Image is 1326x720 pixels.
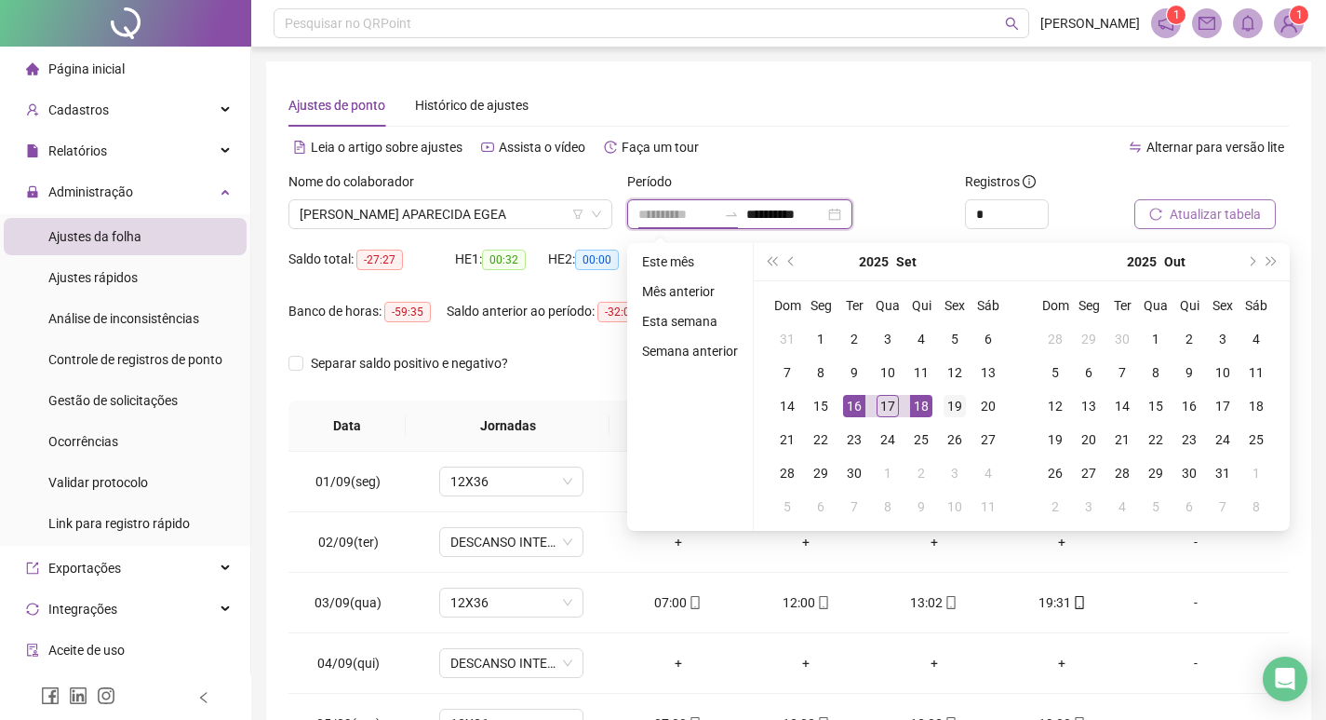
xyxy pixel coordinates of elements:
[843,496,865,518] div: 7
[1239,356,1273,389] td: 2025-10-11
[843,395,865,417] div: 16
[635,340,745,362] li: Semana anterior
[415,98,529,113] span: Histórico de ajustes
[1078,428,1100,451] div: 20
[871,289,904,322] th: Qua
[69,686,87,705] span: linkedin
[1111,462,1133,484] div: 28
[804,356,837,389] td: 2025-09-08
[724,207,739,222] span: swap-right
[48,61,125,76] span: Página inicial
[1013,592,1112,613] div: 19:31
[944,361,966,384] div: 12
[1038,490,1072,523] td: 2025-11-02
[1239,389,1273,423] td: 2025-10-18
[48,143,107,158] span: Relatórios
[770,423,804,456] td: 2025-09-21
[1170,204,1261,224] span: Atualizar tabela
[1134,199,1276,229] button: Atualizar tabela
[1172,456,1206,490] td: 2025-10-30
[944,462,966,484] div: 3
[1072,289,1105,322] th: Seg
[770,389,804,423] td: 2025-09-14
[843,328,865,350] div: 2
[810,496,832,518] div: 6
[977,428,999,451] div: 27
[724,207,739,222] span: to
[1078,395,1100,417] div: 13
[977,462,999,484] div: 4
[1178,328,1200,350] div: 2
[904,389,938,423] td: 2025-09-18
[804,389,837,423] td: 2025-09-15
[757,532,855,552] div: +
[609,401,736,452] th: Entrada 1
[885,532,984,552] div: +
[1139,322,1172,356] td: 2025-10-01
[810,328,832,350] div: 1
[597,302,644,322] span: -32:08
[26,644,39,657] span: audit
[871,456,904,490] td: 2025-10-01
[761,243,782,280] button: super-prev-year
[1178,428,1200,451] div: 23
[1078,462,1100,484] div: 27
[1072,423,1105,456] td: 2025-10-20
[1111,395,1133,417] div: 14
[871,356,904,389] td: 2025-09-10
[1038,356,1072,389] td: 2025-10-05
[804,423,837,456] td: 2025-09-22
[48,434,118,449] span: Ocorrências
[1044,462,1066,484] div: 26
[26,144,39,157] span: file
[406,401,609,452] th: Jornadas
[1105,356,1139,389] td: 2025-10-07
[944,428,966,451] div: 26
[965,171,1036,192] span: Registros
[1145,328,1167,350] div: 1
[782,243,802,280] button: prev-year
[910,462,932,484] div: 2
[977,328,999,350] div: 6
[770,456,804,490] td: 2025-09-28
[1038,289,1072,322] th: Dom
[635,251,745,273] li: Este mês
[1111,428,1133,451] div: 21
[1158,15,1174,32] span: notification
[938,289,971,322] th: Sex
[904,322,938,356] td: 2025-09-04
[1023,175,1036,188] span: info-circle
[311,140,462,155] span: Leia o artigo sobre ajustes
[1164,243,1185,280] button: month panel
[1105,389,1139,423] td: 2025-10-14
[971,356,1005,389] td: 2025-09-13
[26,62,39,75] span: home
[1044,428,1066,451] div: 19
[1275,9,1303,37] img: 91919
[938,389,971,423] td: 2025-09-19
[871,389,904,423] td: 2025-09-17
[48,475,148,490] span: Validar protocolo
[770,490,804,523] td: 2025-10-05
[910,395,932,417] div: 18
[1172,490,1206,523] td: 2025-11-06
[837,456,871,490] td: 2025-09-30
[1245,395,1267,417] div: 18
[1127,243,1157,280] button: year panel
[499,140,585,155] span: Assista o vídeo
[804,490,837,523] td: 2025-10-06
[1072,490,1105,523] td: 2025-11-03
[1105,456,1139,490] td: 2025-10-28
[971,322,1005,356] td: 2025-09-06
[1072,389,1105,423] td: 2025-10-13
[810,395,832,417] div: 15
[288,171,426,192] label: Nome do colaborador
[627,171,684,192] label: Período
[1071,596,1086,609] span: mobile
[971,289,1005,322] th: Sáb
[1072,356,1105,389] td: 2025-10-06
[810,428,832,451] div: 22
[877,496,899,518] div: 8
[300,200,601,228] span: ADRIANA CLAUDIA APARECIDA EGEA
[944,496,966,518] div: 10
